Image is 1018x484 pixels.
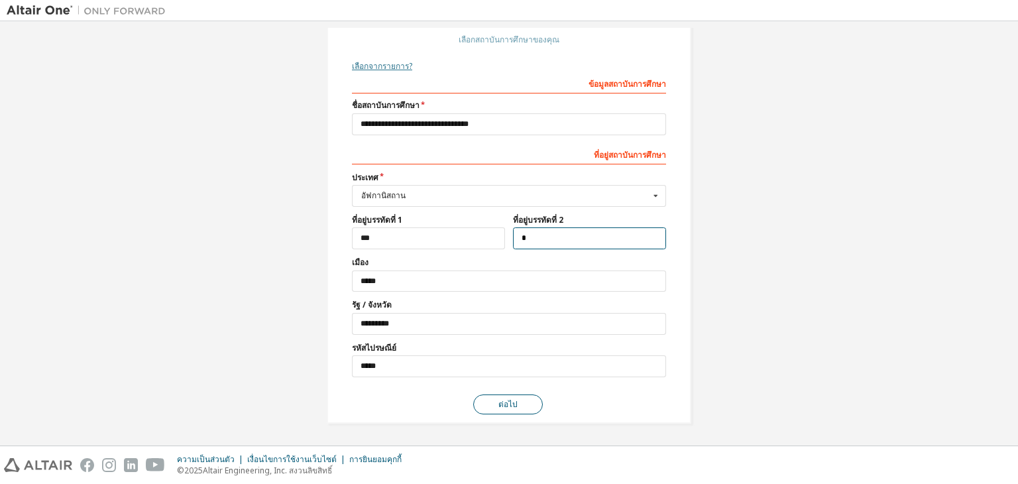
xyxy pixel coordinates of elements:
[177,454,235,465] font: ความเป็นส่วนตัว
[513,214,563,225] font: ที่อยู่บรรทัดที่ 2
[352,299,392,310] font: รัฐ / จังหวัด
[352,99,362,111] font: ชื่อ
[80,458,94,472] img: facebook.svg
[498,398,518,410] font: ต่อไป
[247,454,337,465] font: เงื่อนไขการใช้งานเว็บไซต์
[124,458,138,472] img: linkedin.svg
[349,454,402,465] font: การยินยอมคุกกี้
[7,4,172,17] img: อัลแตร์วัน
[184,465,203,476] font: 2025
[473,394,543,414] button: ต่อไป
[352,257,368,268] font: เมือง
[352,172,378,183] font: ประเทศ
[608,78,666,90] font: สถาบันการศึกษา
[4,458,72,472] img: altair_logo.svg
[459,34,559,45] font: เลือกสถาบันการศึกษาของคุณ
[177,465,184,476] font: ©
[594,149,608,160] font: ที่อยู่
[361,190,406,201] font: อัฟกานิสถาน
[589,78,608,90] font: ข้อมูล
[608,149,666,160] font: สถาบันการศึกษา
[352,60,412,72] font: เลือกจากรายการ?
[352,214,402,225] font: ที่อยู่บรรทัดที่ 1
[102,458,116,472] img: instagram.svg
[362,99,420,111] font: สถาบันการศึกษา
[352,342,396,353] font: รหัสไปรษณีย์
[203,465,332,476] font: Altair Engineering, Inc. สงวนลิขสิทธิ์
[146,458,165,472] img: youtube.svg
